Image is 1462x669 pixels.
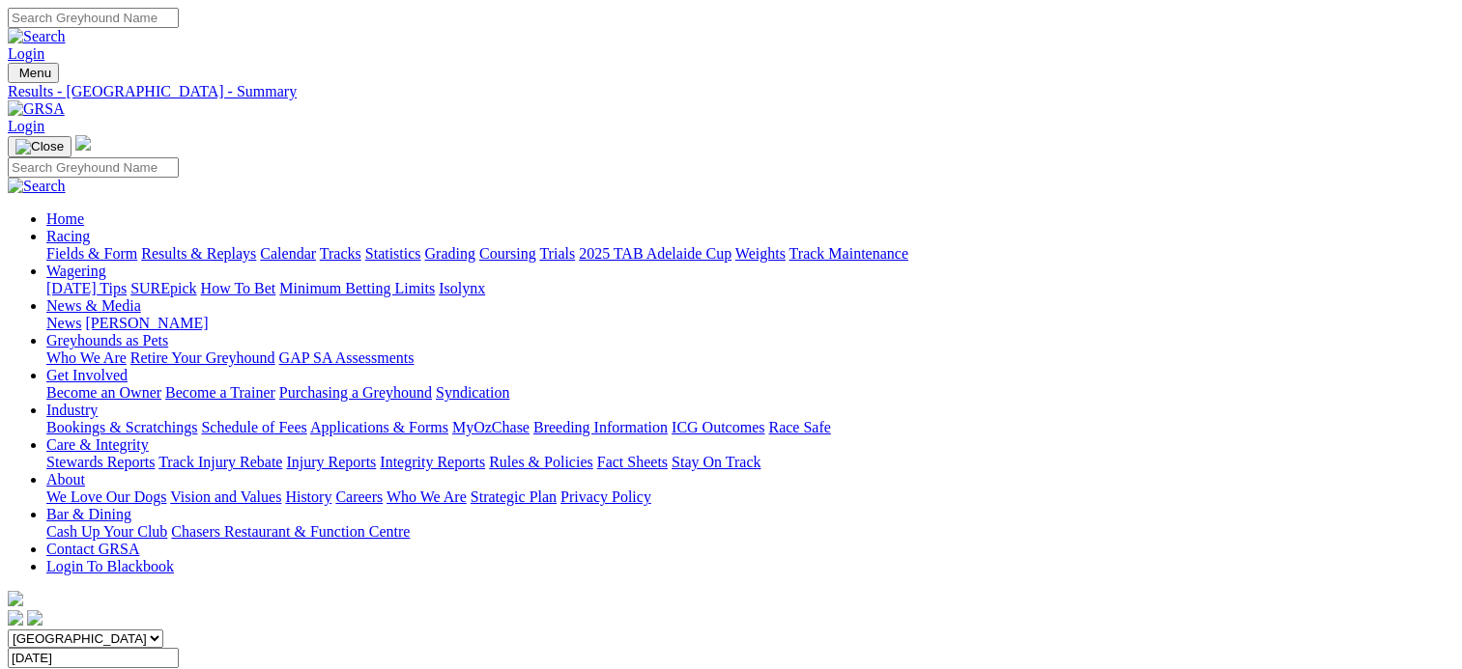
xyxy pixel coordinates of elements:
a: About [46,471,85,488]
a: Coursing [479,245,536,262]
a: Results - [GEOGRAPHIC_DATA] - Summary [8,83,1454,100]
a: Fields & Form [46,245,137,262]
img: facebook.svg [8,610,23,626]
a: Care & Integrity [46,436,149,453]
a: Injury Reports [286,454,376,470]
a: Login [8,45,44,62]
a: Home [46,210,84,227]
a: Privacy Policy [560,488,651,505]
a: Track Maintenance [789,245,908,262]
img: GRSA [8,100,65,118]
a: Industry [46,402,98,418]
a: Trials [539,245,575,262]
a: Stay On Track [672,454,760,470]
div: Industry [46,419,1454,436]
a: Bar & Dining [46,506,131,522]
a: Integrity Reports [380,454,485,470]
a: Become a Trainer [165,384,275,401]
a: [DATE] Tips [46,280,127,296]
img: Search [8,28,66,45]
a: Become an Owner [46,384,161,401]
a: Calendar [260,245,316,262]
a: Weights [735,245,786,262]
a: 2025 TAB Adelaide Cup [579,245,731,262]
div: Bar & Dining [46,523,1454,541]
a: Grading [425,245,475,262]
div: Care & Integrity [46,454,1454,471]
a: Strategic Plan [471,488,557,505]
a: Track Injury Rebate [158,454,282,470]
a: News & Media [46,297,141,314]
a: Racing [46,228,90,244]
img: Close [15,139,64,154]
a: Who We Are [387,488,467,505]
a: How To Bet [201,280,276,296]
a: Syndication [436,384,509,401]
a: GAP SA Assessments [279,349,415,366]
span: Menu [19,66,51,80]
a: History [285,488,331,505]
a: MyOzChase [452,419,530,435]
input: Select date [8,648,179,668]
a: Stewards Reports [46,454,155,470]
a: Breeding Information [533,419,668,435]
a: Contact GRSA [46,541,139,557]
a: SUREpick [130,280,196,296]
a: Bookings & Scratchings [46,419,197,435]
a: News [46,315,81,331]
a: Wagering [46,263,106,279]
button: Toggle navigation [8,63,59,83]
img: twitter.svg [27,610,43,626]
a: Tracks [320,245,361,262]
div: Wagering [46,280,1454,297]
a: Who We Are [46,349,127,366]
a: We Love Our Dogs [46,488,166,505]
a: Rules & Policies [489,454,593,470]
button: Toggle navigation [8,136,72,157]
div: Get Involved [46,384,1454,402]
a: Login [8,118,44,134]
a: Schedule of Fees [201,419,306,435]
div: About [46,488,1454,506]
a: Fact Sheets [597,454,668,470]
img: logo-grsa-white.png [75,135,91,151]
input: Search [8,8,179,28]
a: Login To Blackbook [46,558,174,574]
a: ICG Outcomes [672,419,764,435]
a: Greyhounds as Pets [46,332,168,348]
a: Race Safe [768,419,830,435]
img: Search [8,178,66,195]
div: Greyhounds as Pets [46,349,1454,367]
a: Minimum Betting Limits [279,280,435,296]
a: Applications & Forms [310,419,448,435]
a: Isolynx [439,280,485,296]
img: logo-grsa-white.png [8,591,23,606]
div: Racing [46,245,1454,263]
input: Search [8,157,179,178]
a: Careers [335,488,383,505]
a: [PERSON_NAME] [85,315,208,331]
div: News & Media [46,315,1454,332]
a: Vision and Values [170,488,281,505]
a: Retire Your Greyhound [130,349,275,366]
a: Chasers Restaurant & Function Centre [171,523,410,540]
a: Statistics [365,245,421,262]
a: Cash Up Your Club [46,523,167,540]
a: Purchasing a Greyhound [279,384,432,401]
a: Get Involved [46,367,128,383]
a: Results & Replays [141,245,256,262]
